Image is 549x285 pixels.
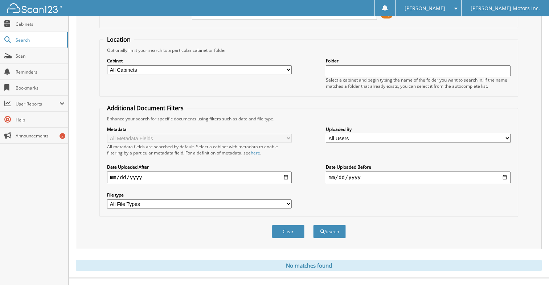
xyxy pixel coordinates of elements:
input: start [107,172,292,183]
span: Cabinets [16,21,65,27]
legend: Location [103,36,134,44]
div: All metadata fields are searched by default. Select a cabinet with metadata to enable filtering b... [107,144,292,156]
button: Search [313,225,346,238]
img: scan123-logo-white.svg [7,3,62,13]
label: Cabinet [107,58,292,64]
legend: Additional Document Filters [103,104,187,112]
span: [PERSON_NAME] Motors Inc. [471,6,540,11]
a: here [251,150,260,156]
label: Metadata [107,126,292,132]
div: Enhance your search for specific documents using filters such as date and file type. [103,116,514,122]
input: end [326,172,511,183]
span: Search [16,37,63,43]
span: Announcements [16,133,65,139]
span: Bookmarks [16,85,65,91]
span: Reminders [16,69,65,75]
div: 2 [60,133,65,139]
span: User Reports [16,101,60,107]
label: Uploaded By [326,126,511,132]
label: File type [107,192,292,198]
label: Date Uploaded Before [326,164,511,170]
span: [PERSON_NAME] [405,6,445,11]
div: No matches found [76,260,542,271]
div: Optionally limit your search to a particular cabinet or folder [103,47,514,53]
button: Clear [272,225,304,238]
span: Scan [16,53,65,59]
span: Help [16,117,65,123]
div: Select a cabinet and begin typing the name of the folder you want to search in. If the name match... [326,77,511,89]
label: Folder [326,58,511,64]
label: Date Uploaded After [107,164,292,170]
